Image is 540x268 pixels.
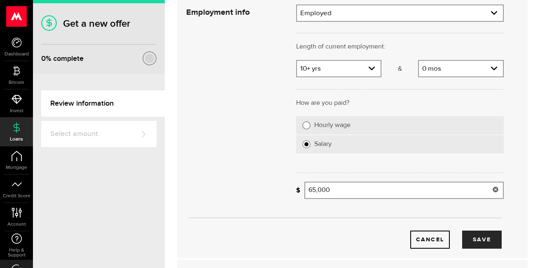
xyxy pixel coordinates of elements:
[381,64,418,74] p: &
[41,54,46,63] span: 0
[186,8,250,16] strong: Employment info
[419,61,503,76] a: expand select
[410,231,450,249] button: Cancel
[302,140,311,148] input: Salary
[462,231,502,249] button: Save
[41,18,157,30] h1: Get a new offer
[302,121,311,129] input: Hourly wage
[314,140,498,148] label: Salary
[41,90,165,117] a: Review information
[296,98,504,108] p: How are you paid?
[296,42,504,52] p: Length of current employment:
[41,51,84,66] div: % complete
[314,121,498,129] label: Hourly wage
[7,3,31,28] button: Open LiveChat chat widget
[41,121,157,147] a: Select amount
[297,61,381,76] a: expand select
[297,5,503,21] a: expand select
